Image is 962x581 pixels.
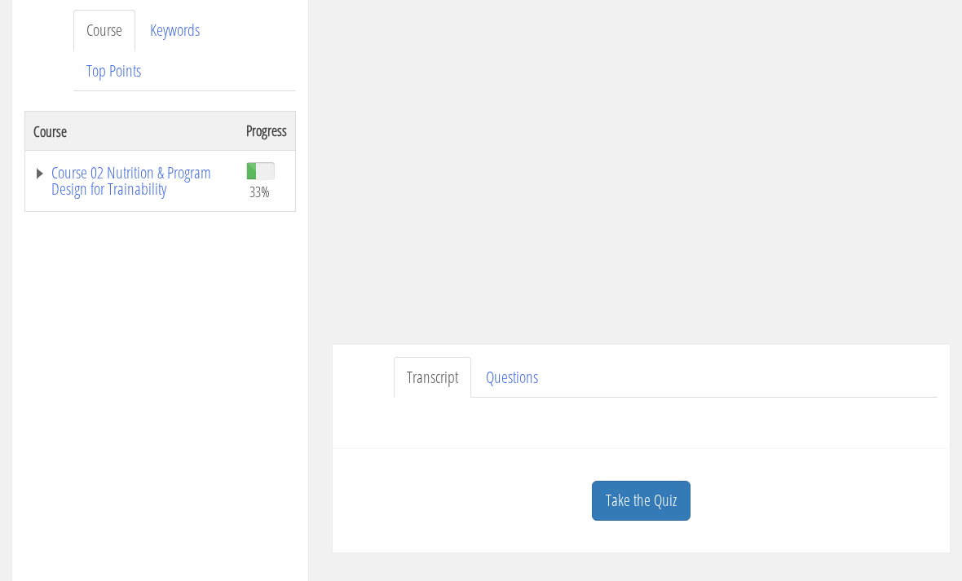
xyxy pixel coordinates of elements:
[394,357,471,398] a: Transcript
[249,183,270,200] span: 33%
[238,112,296,151] th: Progress
[473,357,551,398] a: Questions
[73,51,154,92] a: Top Points
[25,112,239,151] th: Course
[592,481,691,521] a: Take the Quiz
[33,165,230,197] a: Course 02 Nutrition & Program Design for Trainability
[73,10,135,51] a: Course
[137,10,213,51] a: Keywords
